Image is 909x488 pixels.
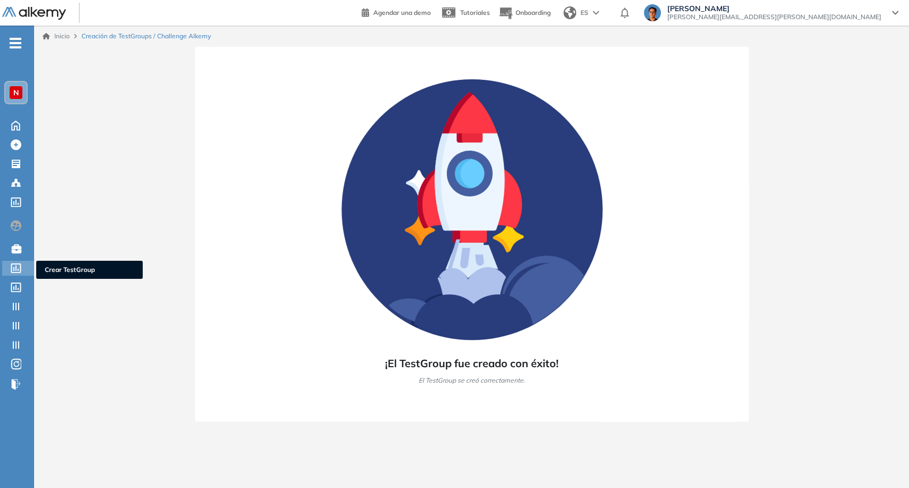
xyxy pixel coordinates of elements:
a: Agendar una demo [362,5,431,18]
span: Tutoriales [460,9,490,16]
span: Crear TestGroup [45,265,134,275]
span: Creación de TestGroups / Challenge Alkemy [81,31,211,41]
span: [PERSON_NAME][EMAIL_ADDRESS][PERSON_NAME][DOMAIN_NAME] [667,13,881,21]
span: ¡El TestGroup fue creado con éxito! [385,355,559,371]
span: ES [580,8,588,18]
span: Onboarding [515,9,551,16]
span: [PERSON_NAME] [667,4,881,13]
span: El TestGroup se creó correctamente. [419,376,525,385]
span: N [13,88,19,97]
i: - [10,42,21,44]
img: arrow [593,11,599,15]
span: Agendar una demo [373,9,431,16]
img: world [563,6,576,19]
button: Onboarding [498,2,551,24]
img: Logo [2,7,66,20]
a: Inicio [43,31,70,41]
